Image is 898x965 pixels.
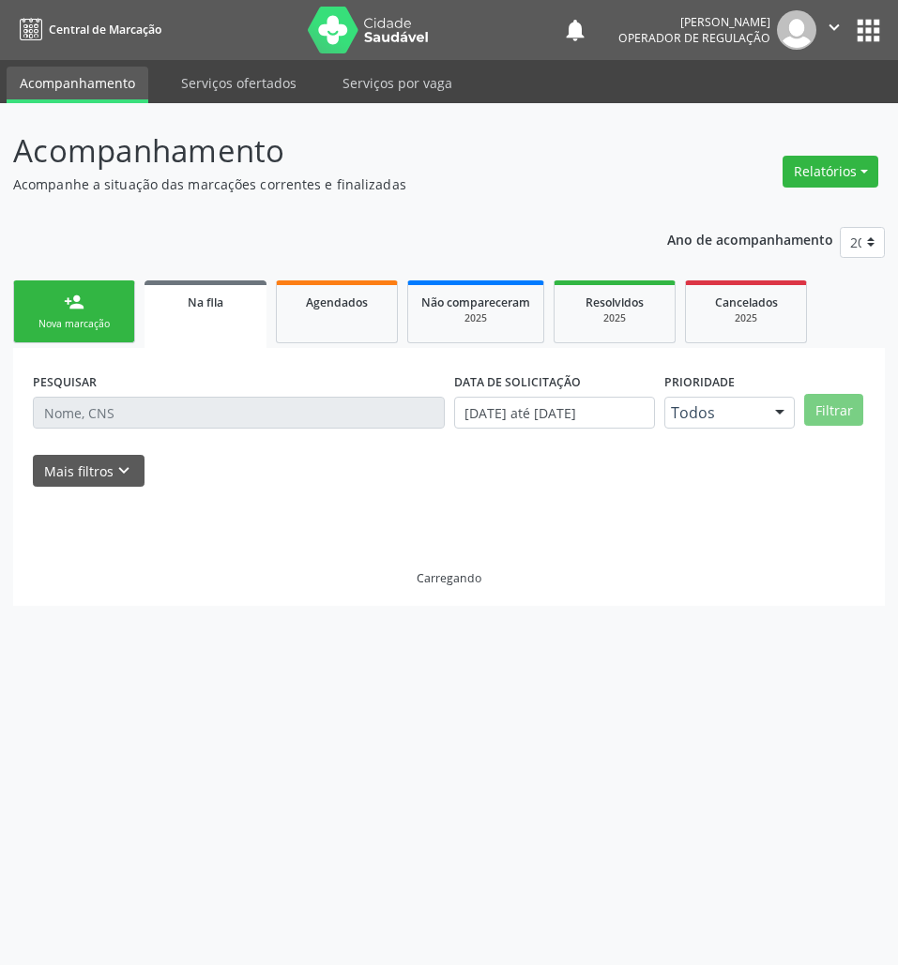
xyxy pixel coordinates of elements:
[568,311,662,325] div: 2025
[816,10,852,50] button: 
[13,128,623,174] p: Acompanhamento
[667,227,833,250] p: Ano de acompanhamento
[33,455,145,488] button: Mais filtroskeyboard_arrow_down
[64,292,84,312] div: person_add
[454,397,655,429] input: Selecione um intervalo
[13,174,623,194] p: Acompanhe a situação das marcações correntes e finalizadas
[114,460,134,481] i: keyboard_arrow_down
[777,10,816,50] img: img
[188,294,223,310] span: Na fila
[664,368,735,397] label: Prioridade
[33,368,97,397] label: PESQUISAR
[7,67,148,103] a: Acompanhamento
[671,403,756,422] span: Todos
[421,311,530,325] div: 2025
[586,294,644,310] span: Resolvidos
[618,30,770,46] span: Operador de regulação
[783,156,878,188] button: Relatórios
[824,17,845,38] i: 
[33,397,445,429] input: Nome, CNS
[27,317,121,331] div: Nova marcação
[618,14,770,30] div: [PERSON_NAME]
[715,294,778,310] span: Cancelados
[804,394,863,426] button: Filtrar
[49,22,161,38] span: Central de Marcação
[417,570,481,586] div: Carregando
[454,368,581,397] label: DATA DE SOLICITAÇÃO
[329,67,465,99] a: Serviços por vaga
[13,14,161,45] a: Central de Marcação
[168,67,310,99] a: Serviços ofertados
[306,294,368,310] span: Agendados
[699,311,793,325] div: 2025
[562,17,588,43] button: notifications
[421,294,530,310] span: Não compareceram
[852,14,885,47] button: apps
